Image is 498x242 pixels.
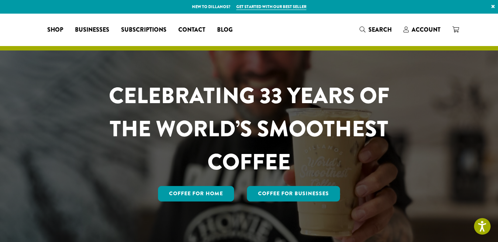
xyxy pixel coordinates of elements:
[87,79,411,179] h1: CELEBRATING 33 YEARS OF THE WORLD’S SMOOTHEST COFFEE
[236,4,306,10] a: Get started with our best seller
[412,25,440,34] span: Account
[41,24,69,36] a: Shop
[217,25,233,35] span: Blog
[75,25,109,35] span: Businesses
[158,186,234,201] a: Coffee for Home
[178,25,205,35] span: Contact
[354,24,398,36] a: Search
[368,25,392,34] span: Search
[247,186,340,201] a: Coffee For Businesses
[121,25,166,35] span: Subscriptions
[47,25,63,35] span: Shop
